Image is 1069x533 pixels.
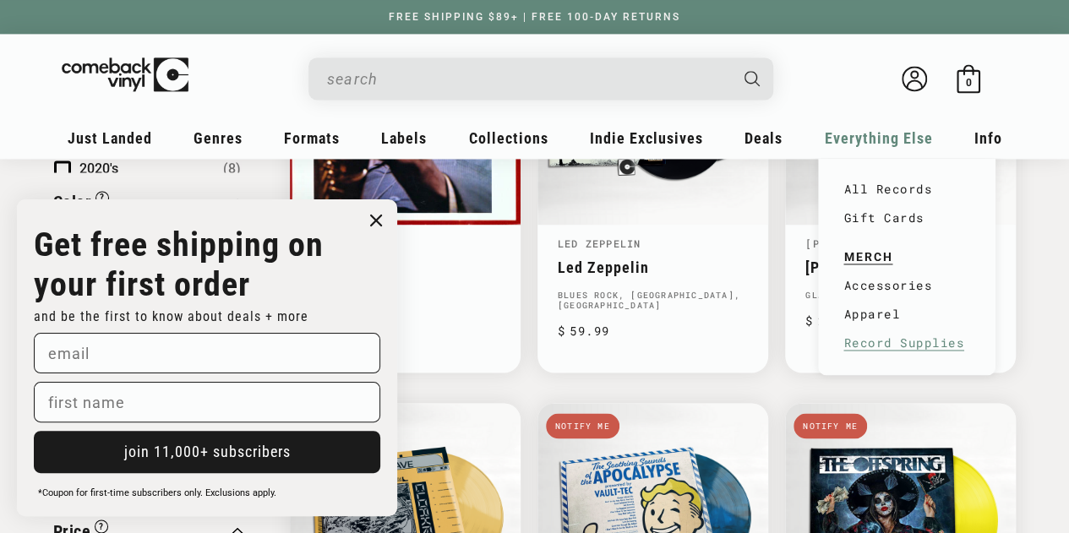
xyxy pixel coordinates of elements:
a: FREE SHIPPING $89+ | FREE 100-DAY RETURNS [372,11,697,23]
a: All Records [843,175,970,204]
span: Collections [469,129,548,147]
a: Accessories [843,271,970,300]
input: email [34,333,380,373]
span: Just Landed [68,129,152,147]
div: Search [308,57,773,100]
span: Everything Else [824,129,932,147]
span: 2020's [79,160,118,177]
a: Record Supplies [843,329,970,357]
span: Genres [194,129,243,147]
a: Led Zeppelin [558,258,748,276]
span: Number of products: (8) [223,159,241,179]
input: first name [34,382,380,422]
span: and be the first to know about deals + more [34,308,308,324]
button: join 11,000+ subscribers [34,431,380,473]
input: When autocomplete results are available use up and down arrows to review and enter to select [327,62,728,96]
span: Labels [381,129,427,147]
span: *Coupon for first-time subscribers only. Exclusions apply. [38,487,276,498]
a: Gift Cards [843,204,970,232]
span: Deals [744,129,783,147]
span: Info [974,129,1002,147]
a: [PERSON_NAME] [805,237,896,250]
button: Search [729,57,775,100]
a: Led Zeppelin [558,237,641,250]
a: Giant Steps [310,258,500,276]
strong: Get free shipping on your first order [34,225,324,304]
a: [PERSON_NAME] [805,258,995,276]
a: Apparel [843,300,970,329]
span: Indie Exclusives [590,129,703,147]
span: 0 [965,76,971,89]
span: Formats [284,129,340,147]
button: Close dialog [363,208,389,233]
